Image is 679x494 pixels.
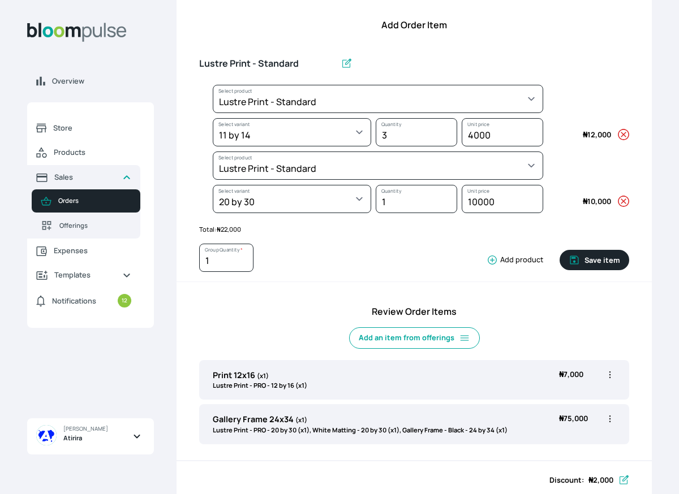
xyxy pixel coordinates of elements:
[54,147,131,158] span: Products
[32,213,140,239] a: Offerings
[583,196,587,206] span: ₦
[27,116,140,140] a: Store
[27,23,127,42] img: Bloom Logo
[588,475,613,486] span: 2,000
[559,413,588,423] span: 75,000
[63,425,108,433] span: [PERSON_NAME]
[118,294,131,307] small: 12
[217,225,241,233] span: 22,000
[213,369,307,382] p: Print 12x16
[257,371,269,380] span: (x1)
[59,221,131,231] span: Offerings
[549,475,584,486] span: Discount :
[27,263,140,287] a: Templates
[177,18,652,32] h4: Add Order Item
[54,245,131,256] span: Expenses
[560,250,629,270] button: Save item
[213,426,508,435] p: Lustre Print - PRO - 20 by 30 (x1), White Matting - 20 by 30 (x1), Gallery Frame - Black - 24 by ...
[482,254,543,266] button: Add product
[559,369,564,379] span: ₦
[559,413,564,423] span: ₦
[58,196,131,206] span: Orders
[52,76,145,86] span: Overview
[27,239,140,263] a: Expenses
[199,52,336,76] input: Untitled group *
[559,369,583,379] span: 7,000
[588,475,593,485] span: ₦
[32,189,140,213] a: Orders
[27,165,140,189] a: Sales
[213,381,307,391] p: Lustre Print - PRO - 12 by 16 (x1)
[63,434,82,443] span: Atirira
[27,69,154,93] a: Overview
[217,225,221,233] span: ₦
[54,270,113,280] span: Templates
[583,129,587,140] span: ₦
[27,287,140,314] a: Notifications12
[583,196,611,206] span: 10,000
[53,123,131,133] span: Store
[27,140,140,165] a: Products
[213,413,508,426] p: Gallery Frame 24x34
[583,129,611,140] span: 12,000
[54,172,113,183] span: Sales
[52,296,96,306] span: Notifications
[199,225,629,235] p: Total:
[295,415,307,424] span: (x1)
[199,305,629,318] h4: Review Order Items
[349,327,480,349] button: Add an item from offerings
